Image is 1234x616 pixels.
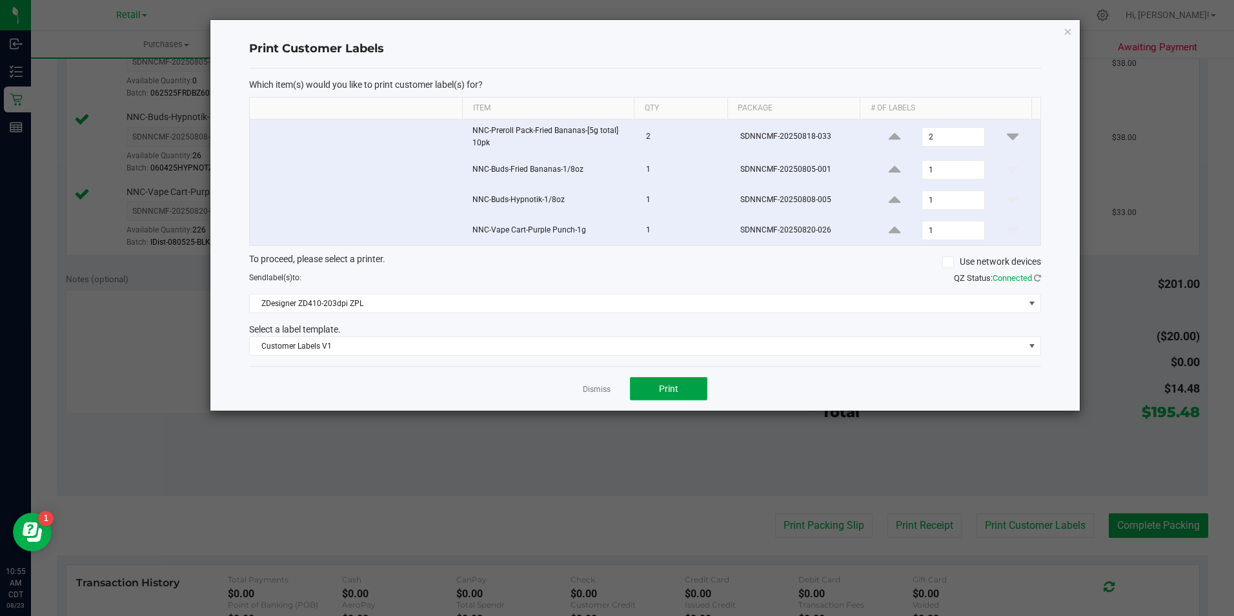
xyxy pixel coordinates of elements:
span: Print [659,384,678,394]
p: Which item(s) would you like to print customer label(s) for? [249,79,1041,90]
td: SDNNCMF-20250808-005 [733,185,867,216]
td: 2 [638,119,733,155]
th: Package [727,98,860,119]
a: Dismiss [583,384,611,395]
th: Qty [634,98,727,119]
iframe: Resource center [13,513,52,551]
span: Send to: [249,273,301,282]
td: 1 [638,216,733,245]
th: # of labels [860,98,1031,119]
div: Select a label template. [239,323,1051,336]
td: NNC-Buds-Fried Bananas-1/8oz [465,155,638,185]
label: Use network devices [942,255,1041,269]
span: ZDesigner ZD410-203dpi ZPL [250,294,1024,313]
td: NNC-Vape Cart-Purple Punch-1g [465,216,638,245]
h4: Print Customer Labels [249,41,1041,57]
td: SDNNCMF-20250805-001 [733,155,867,185]
span: label(s) [267,273,292,282]
td: NNC-Buds-Hypnotik-1/8oz [465,185,638,216]
td: 1 [638,185,733,216]
td: NNC-Preroll Pack-Fried Bananas-[5g total] 10pk [465,119,638,155]
iframe: Resource center unread badge [38,511,54,526]
td: SDNNCMF-20250818-033 [733,119,867,155]
button: Print [630,377,707,400]
div: To proceed, please select a printer. [239,252,1051,272]
td: 1 [638,155,733,185]
th: Item [462,98,634,119]
span: Connected [993,273,1032,283]
span: Customer Labels V1 [250,337,1024,355]
span: QZ Status: [954,273,1041,283]
td: SDNNCMF-20250820-026 [733,216,867,245]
